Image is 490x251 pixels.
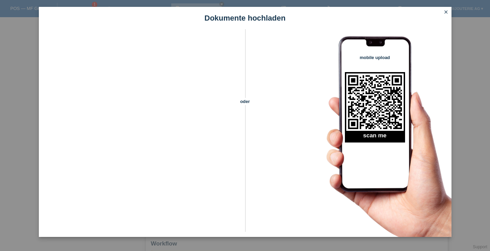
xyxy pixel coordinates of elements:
[345,132,405,142] h2: scan me
[442,9,450,16] a: close
[49,46,233,218] iframe: Upload
[39,14,451,22] h1: Dokumente hochladen
[233,98,257,105] span: oder
[345,55,405,60] h4: mobile upload
[443,9,449,15] i: close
